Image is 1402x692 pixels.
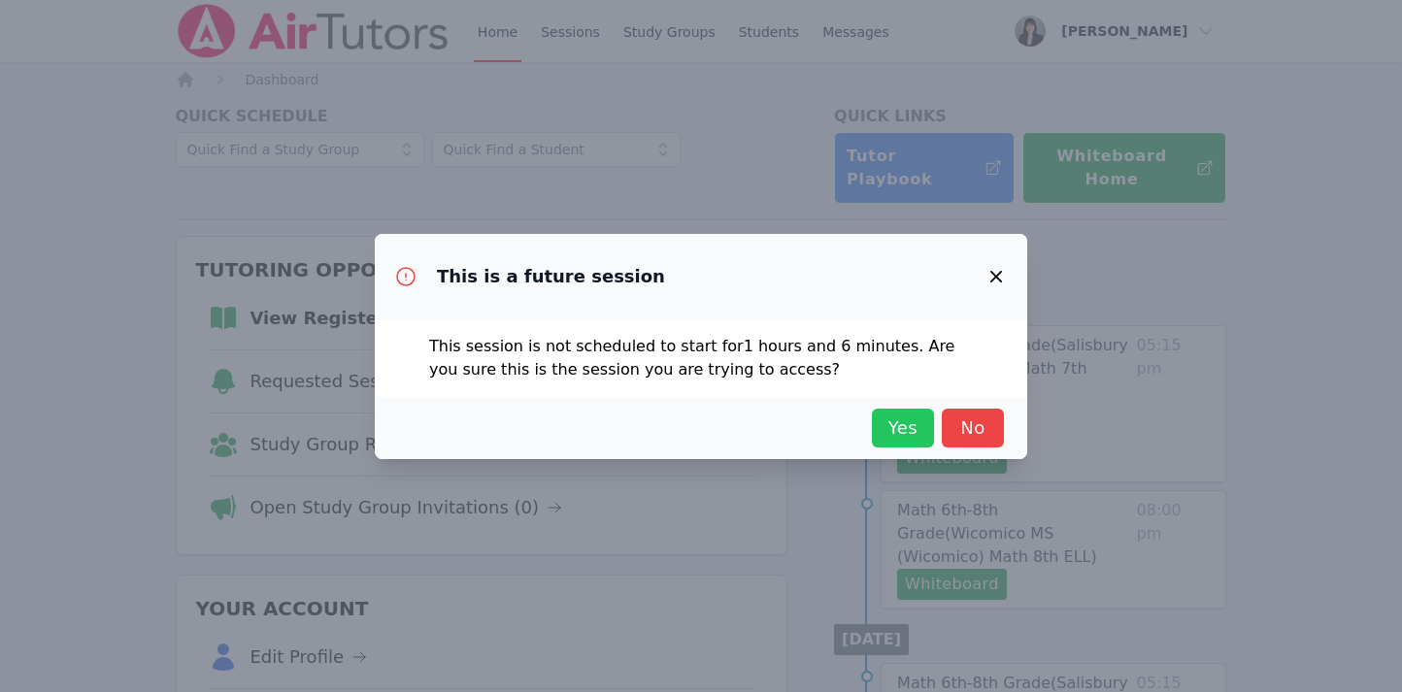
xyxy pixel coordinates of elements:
span: Yes [882,414,924,442]
p: This session is not scheduled to start for 1 hours and 6 minutes . Are you sure this is the sessi... [429,335,973,381]
span: No [951,414,994,442]
h3: This is a future session [437,265,665,288]
button: No [942,409,1004,447]
button: Yes [872,409,934,447]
